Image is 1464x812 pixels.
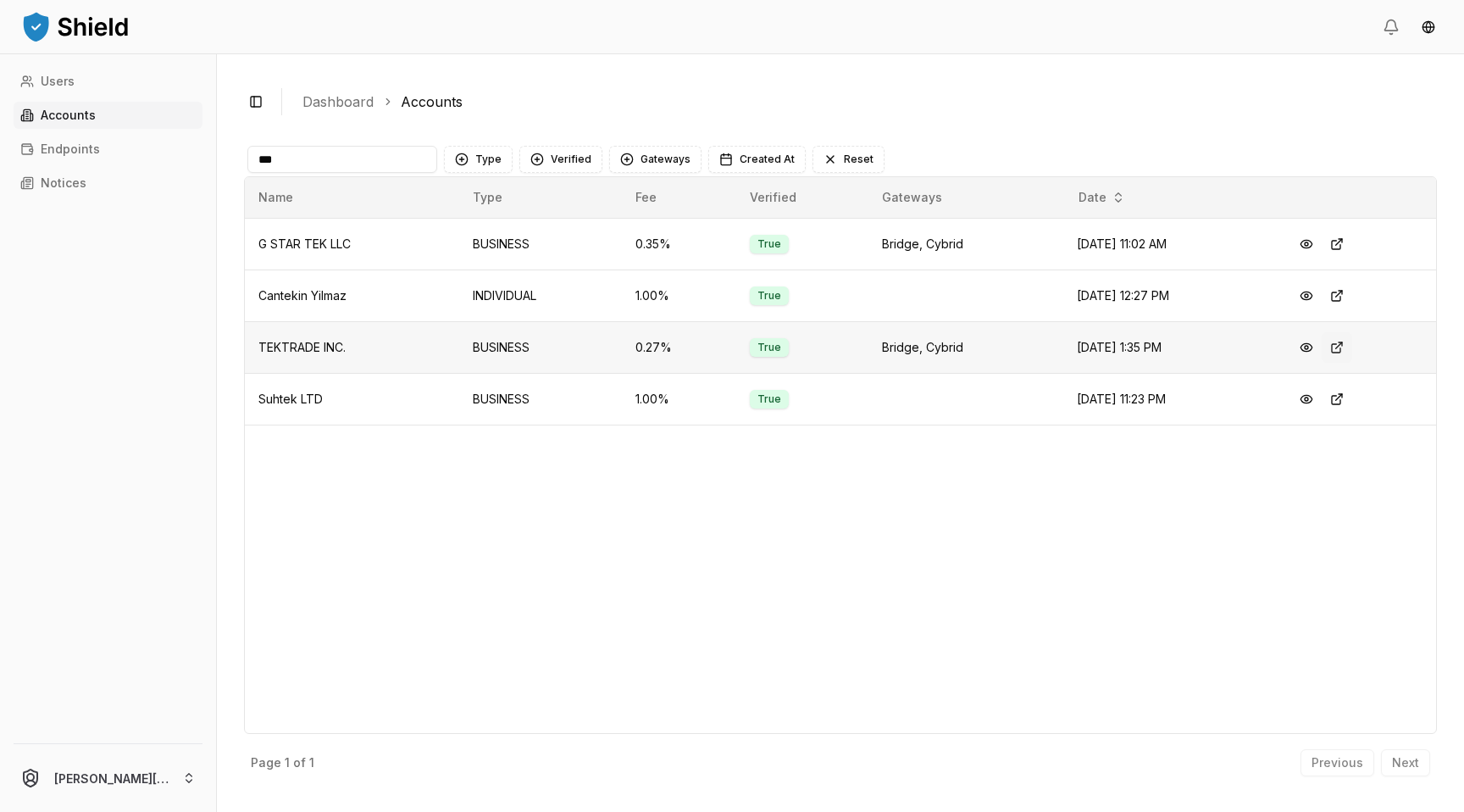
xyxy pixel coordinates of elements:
[459,270,622,321] td: INDIVIDUAL
[882,236,963,251] span: Bridge, Cybrid
[309,757,314,769] p: 1
[302,92,1423,112] nav: breadcrumb
[635,288,669,303] span: 1.00 %
[258,392,323,406] span: Suhtek LTD
[736,177,868,218] th: Verified
[635,340,672,354] span: 0.27 %
[285,757,290,769] p: 1
[293,757,306,769] p: of
[245,177,459,218] th: Name
[14,136,202,163] a: Endpoints
[1072,184,1132,211] button: Date
[41,75,75,87] p: Users
[14,68,202,95] a: Users
[41,109,96,121] p: Accounts
[302,92,374,112] a: Dashboard
[54,770,169,787] p: [PERSON_NAME][EMAIL_ADDRESS][DOMAIN_NAME]
[868,177,1063,218] th: Gateways
[635,392,669,406] span: 1.00 %
[401,92,463,112] a: Accounts
[14,102,202,129] a: Accounts
[258,288,347,303] span: Cantekin Yilmaz
[459,177,622,218] th: Type
[740,153,795,166] span: Created At
[609,146,701,173] button: Gateways
[7,751,209,805] button: [PERSON_NAME][EMAIL_ADDRESS][DOMAIN_NAME]
[258,236,351,251] span: G STAR TEK LLC
[1077,340,1162,354] span: [DATE] 1:35 PM
[1077,236,1167,251] span: [DATE] 11:02 AM
[444,146,513,173] button: Type
[1077,392,1166,406] span: [DATE] 11:23 PM
[251,757,281,769] p: Page
[20,9,130,43] img: ShieldPay Logo
[1077,288,1169,303] span: [DATE] 12:27 PM
[14,170,202,197] a: Notices
[459,218,622,270] td: BUSINESS
[882,340,963,354] span: Bridge, Cybrid
[459,373,622,425] td: BUSINESS
[459,321,622,373] td: BUSINESS
[812,146,884,173] button: Reset filters
[519,146,602,173] button: Verified
[41,177,86,189] p: Notices
[41,143,100,155] p: Endpoints
[258,340,346,354] span: TEKTRADE INC.
[708,146,806,173] button: Created At
[622,177,736,218] th: Fee
[635,236,671,251] span: 0.35 %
